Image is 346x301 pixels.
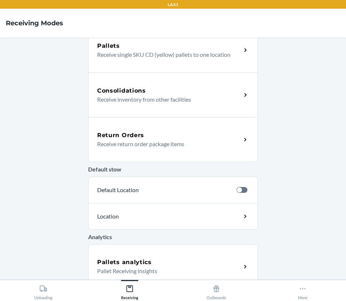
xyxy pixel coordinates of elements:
p: Location [97,212,182,221]
a: PalletsReceive single SKU CD (yellow) pallets to one location [88,27,258,72]
a: Pallets analyticsPallet Receiving insights [88,244,258,289]
h5: Pallets [97,42,120,50]
p: Default Location [97,186,231,194]
div: More [298,282,307,300]
p: LAX1 [168,1,178,8]
p: Default stow [88,165,258,174]
h5: Return Orders [97,131,144,140]
div: Receiving [121,282,138,300]
p: Pallet Receiving insights [97,267,235,275]
h5: Pallets analytics [97,258,152,267]
a: Return OrdersReceive return order package items [88,117,258,162]
a: ConsolidationsReceive inventory from other facilities [88,72,258,117]
div: Unloading [34,282,52,300]
p: Receive inventory from other facilities [97,95,235,104]
button: Receiving [87,280,173,300]
div: Outbounds [207,282,226,300]
h4: Receiving Modes [6,18,63,28]
p: Receive return order package items [97,140,235,148]
h5: Consolidations [97,86,146,95]
a: Location [88,203,258,230]
p: Analytics [88,233,258,241]
button: Outbounds [173,280,260,300]
p: Receive single SKU CD (yellow) pallets to one location [97,50,235,59]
